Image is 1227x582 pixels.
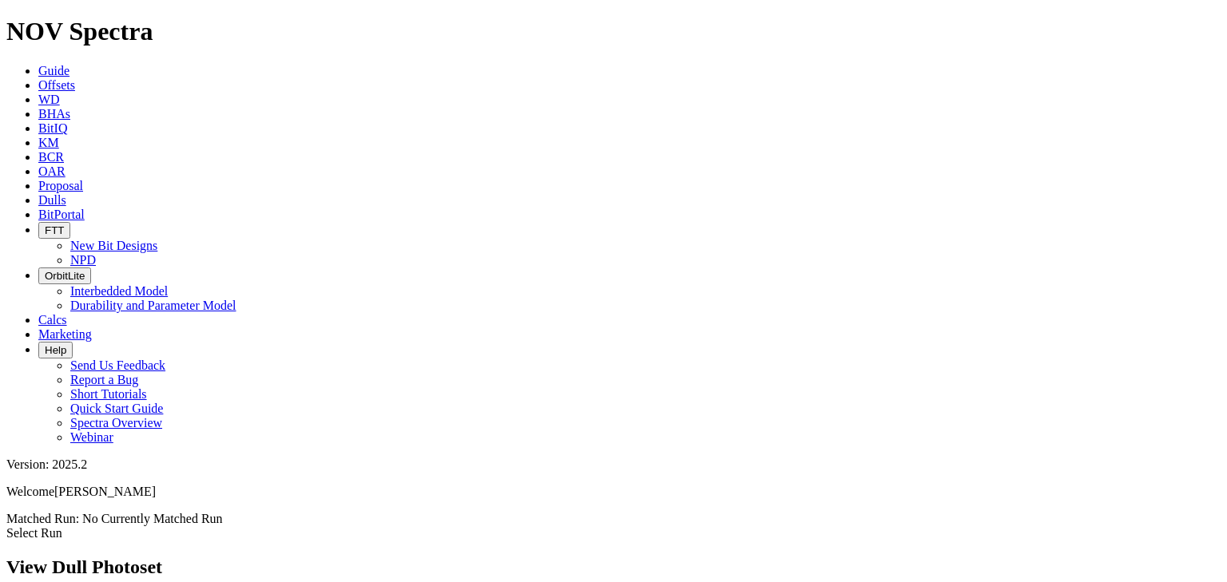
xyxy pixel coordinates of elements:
[45,224,64,236] span: FTT
[70,239,157,252] a: New Bit Designs
[38,313,67,327] a: Calcs
[6,17,1221,46] h1: NOV Spectra
[38,342,73,358] button: Help
[38,78,75,92] a: Offsets
[70,358,165,372] a: Send Us Feedback
[38,136,59,149] a: KM
[54,485,156,498] span: [PERSON_NAME]
[38,267,91,284] button: OrbitLite
[6,556,1221,578] h2: View Dull Photoset
[6,512,79,525] span: Matched Run:
[70,284,168,298] a: Interbedded Model
[38,150,64,164] a: BCR
[38,93,60,106] a: WD
[70,416,162,430] a: Spectra Overview
[38,193,66,207] a: Dulls
[38,107,70,121] a: BHAs
[70,387,147,401] a: Short Tutorials
[82,512,223,525] span: No Currently Matched Run
[70,373,138,386] a: Report a Bug
[45,344,66,356] span: Help
[38,64,69,77] a: Guide
[38,164,66,178] a: OAR
[70,402,163,415] a: Quick Start Guide
[6,526,62,540] a: Select Run
[38,208,85,221] a: BitPortal
[45,270,85,282] span: OrbitLite
[38,179,83,192] a: Proposal
[70,299,236,312] a: Durability and Parameter Model
[6,457,1221,472] div: Version: 2025.2
[70,430,113,444] a: Webinar
[6,485,1221,499] p: Welcome
[38,222,70,239] button: FTT
[38,327,92,341] a: Marketing
[70,253,96,267] a: NPD
[38,121,67,135] a: BitIQ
